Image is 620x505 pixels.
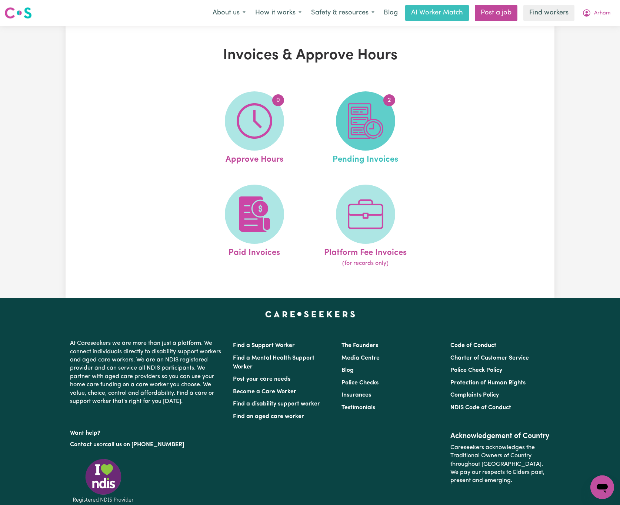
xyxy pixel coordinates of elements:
[306,5,379,21] button: Safety & resources
[523,5,574,21] a: Find workers
[105,442,184,448] a: call us on [PHONE_NUMBER]
[333,151,398,166] span: Pending Invoices
[70,426,224,437] p: Want help?
[590,475,614,499] iframe: Button to launch messaging window
[450,441,550,488] p: Careseekers acknowledges the Traditional Owners of Country throughout [GEOGRAPHIC_DATA]. We pay o...
[405,5,469,21] a: AI Worker Match
[226,151,283,166] span: Approve Hours
[272,94,284,106] span: 0
[151,47,469,64] h1: Invoices & Approve Hours
[383,94,395,106] span: 2
[233,376,290,382] a: Post your care needs
[250,5,306,21] button: How it works
[233,414,304,420] a: Find an aged care worker
[201,185,308,268] a: Paid Invoices
[450,380,526,386] a: Protection of Human Rights
[70,442,99,448] a: Contact us
[342,259,389,268] span: (for records only)
[594,9,611,17] span: Arham
[265,311,355,317] a: Careseekers home page
[450,355,529,361] a: Charter of Customer Service
[475,5,517,21] a: Post a job
[233,401,320,407] a: Find a disability support worker
[341,367,354,373] a: Blog
[233,389,296,395] a: Become a Care Worker
[324,244,407,259] span: Platform Fee Invoices
[341,380,379,386] a: Police Checks
[312,91,419,166] a: Pending Invoices
[312,185,419,268] a: Platform Fee Invoices(for records only)
[70,336,224,408] p: At Careseekers we are more than just a platform. We connect individuals directly to disability su...
[341,392,371,398] a: Insurances
[450,405,511,411] a: NDIS Code of Conduct
[233,355,314,370] a: Find a Mental Health Support Worker
[450,432,550,441] h2: Acknowledgement of Country
[341,405,375,411] a: Testimonials
[70,438,224,452] p: or
[201,91,308,166] a: Approve Hours
[208,5,250,21] button: About us
[341,355,380,361] a: Media Centre
[450,392,499,398] a: Complaints Policy
[379,5,402,21] a: Blog
[577,5,616,21] button: My Account
[233,343,295,349] a: Find a Support Worker
[229,244,280,259] span: Paid Invoices
[4,6,32,20] img: Careseekers logo
[450,343,496,349] a: Code of Conduct
[450,367,502,373] a: Police Check Policy
[341,343,378,349] a: The Founders
[4,4,32,21] a: Careseekers logo
[70,458,137,504] img: Registered NDIS provider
